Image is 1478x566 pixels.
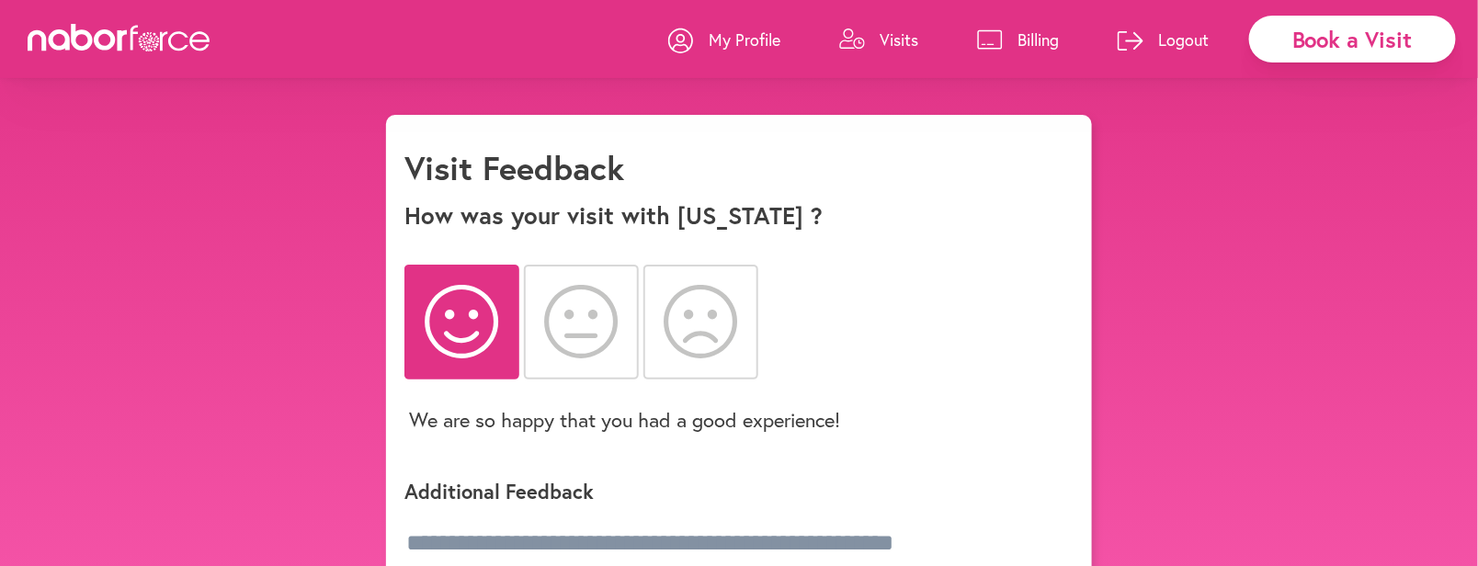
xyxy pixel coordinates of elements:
[1158,28,1209,51] p: Logout
[1249,16,1456,62] div: Book a Visit
[404,201,1074,230] p: How was your visit with [US_STATE] ?
[709,28,780,51] p: My Profile
[404,478,1048,504] p: Additional Feedback
[1018,28,1059,51] p: Billing
[1118,12,1209,67] a: Logout
[409,406,840,433] p: We are so happy that you had a good experience!
[880,28,918,51] p: Visits
[977,12,1059,67] a: Billing
[839,12,918,67] a: Visits
[668,12,780,67] a: My Profile
[404,148,624,187] h1: Visit Feedback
